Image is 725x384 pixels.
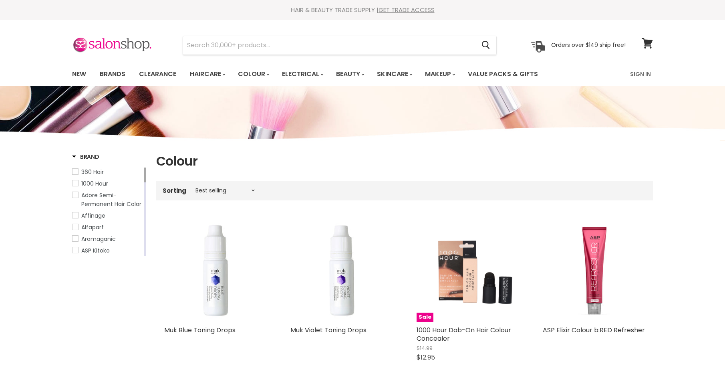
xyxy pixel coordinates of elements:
span: Adore Semi-Permanent Hair Color [81,191,141,208]
a: GET TRADE ACCESS [379,6,435,14]
a: Clearance [133,66,182,83]
a: Alfaparf [72,223,143,232]
h3: Brand [72,153,99,161]
a: Sign In [625,66,656,83]
span: 360 Hair [81,168,104,176]
a: Aromaganic [72,234,143,243]
a: 1000 Hour Dab-On Hair Colour ConcealerSale [417,220,519,322]
a: Electrical [276,66,328,83]
nav: Main [62,63,663,86]
a: Value Packs & Gifts [462,66,544,83]
a: Muk Violet Toning Drops [290,325,367,335]
a: 1000 Hour [72,179,143,188]
a: Haircare [184,66,230,83]
a: Colour [232,66,274,83]
ul: Main menu [66,63,585,86]
img: ASP Elixir Colour b:RED Refresher [543,220,645,322]
a: 1000 Hour Dab-On Hair Colour Concealer [417,325,511,343]
a: New [66,66,92,83]
p: Orders over $149 ship free! [551,41,626,49]
a: ASP Kitoko [72,246,143,255]
button: Search [475,36,496,55]
a: Adore Semi-Permanent Hair Color [72,191,143,208]
a: Muk Blue Toning Drops [164,325,236,335]
h1: Colour [156,153,653,170]
span: $14.99 [417,344,433,352]
a: Brands [94,66,131,83]
a: ASP Elixir Colour b:RED Refresher [543,325,645,335]
span: Affinage [81,212,105,220]
a: Skincare [371,66,417,83]
a: Makeup [419,66,460,83]
span: Aromaganic [81,235,116,243]
span: Sale [417,313,433,322]
a: 360 Hair [72,168,143,176]
span: ASP Kitoko [81,247,110,255]
span: 1000 Hour [81,180,108,188]
span: $12.95 [417,353,435,362]
a: Beauty [330,66,369,83]
input: Search [183,36,475,55]
span: Alfaparf [81,223,104,231]
a: Affinage [72,211,143,220]
img: Muk Violet Toning Drops [290,220,393,322]
img: Muk Blue Toning Drops [164,220,266,322]
div: HAIR & BEAUTY TRADE SUPPLY | [62,6,663,14]
img: 1000 Hour Dab-On Hair Colour Concealer [417,220,519,322]
label: Sorting [163,187,186,194]
form: Product [183,36,497,55]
